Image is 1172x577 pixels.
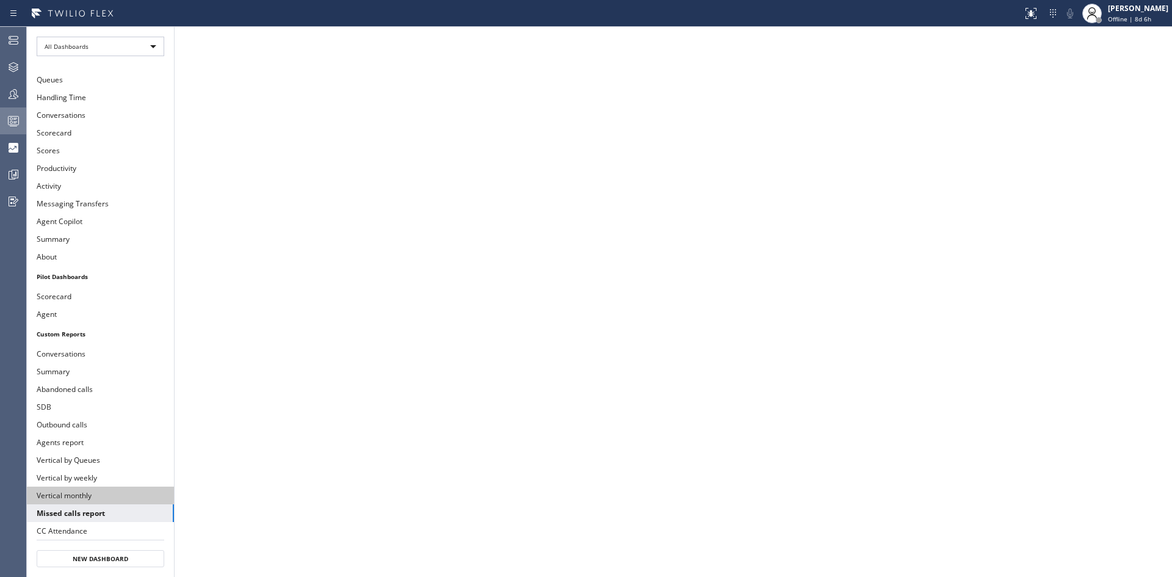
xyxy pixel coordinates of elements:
button: Outbound calls [27,416,174,434]
button: Scores [27,142,174,159]
button: SDB [27,398,174,416]
button: Vertical by Queues [27,451,174,469]
div: All Dashboards [37,37,164,56]
button: Summary [27,363,174,380]
button: Agent Copilot [27,212,174,230]
button: Abandoned calls [27,380,174,398]
button: Summary [27,230,174,248]
button: Conversations [27,106,174,124]
button: Vertical by weekly [27,469,174,487]
button: New Dashboard [37,550,164,567]
button: Scorecard [27,124,174,142]
button: CC Attendance [27,522,174,540]
button: Productivity [27,159,174,177]
button: Messaging Transfers [27,195,174,212]
button: About [27,248,174,266]
button: Vertical monthly [27,487,174,504]
li: Custom Reports [27,326,174,342]
button: Queues [27,71,174,89]
button: Missed calls report [27,504,174,522]
button: Scorecard [27,288,174,305]
button: Agent [27,305,174,323]
button: Handling Time [27,89,174,106]
button: Activity [27,177,174,195]
button: Conversations [27,345,174,363]
div: [PERSON_NAME] [1108,3,1168,13]
button: Mute [1062,5,1079,22]
li: Pilot Dashboards [27,269,174,285]
button: Agents report [27,434,174,451]
span: Offline | 8d 6h [1108,15,1151,23]
iframe: dashboard_97966ae3e9a8 [175,27,1172,577]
